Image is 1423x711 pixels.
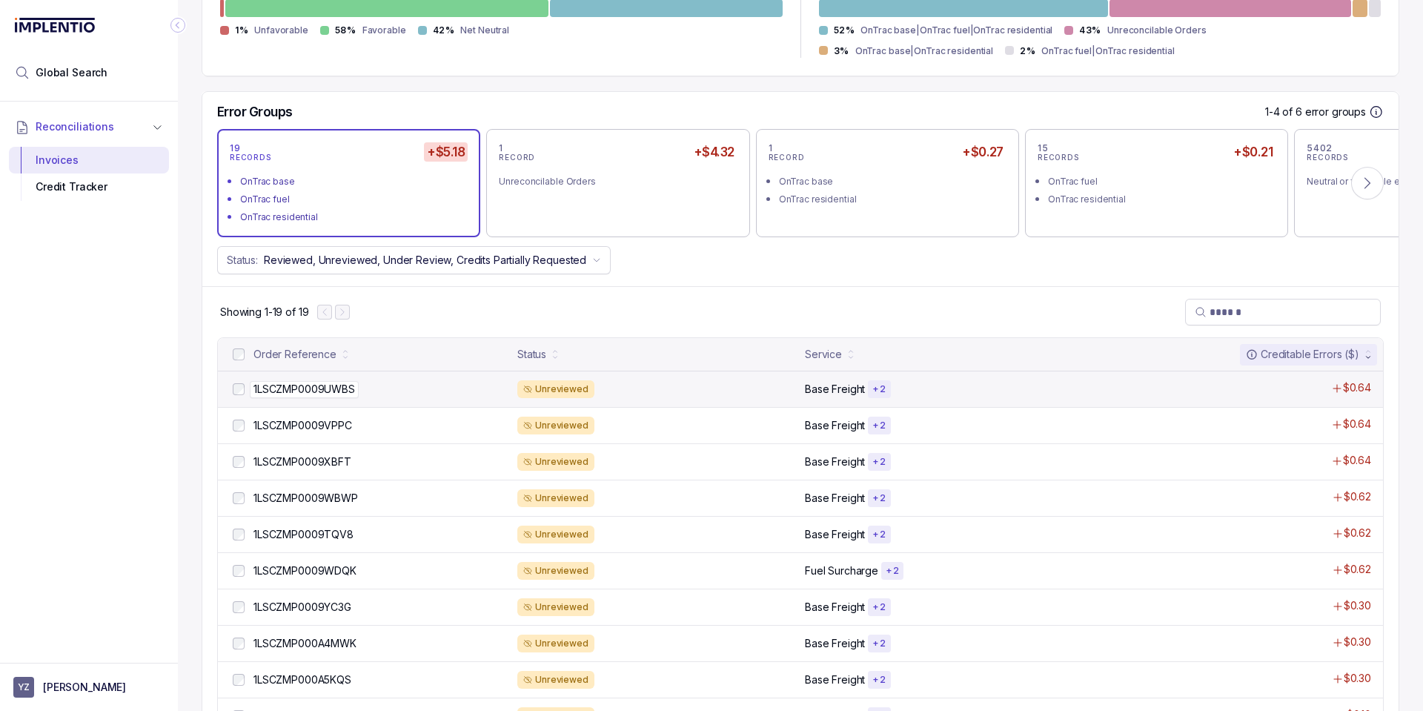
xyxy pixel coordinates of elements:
[805,382,865,397] p: Base Freight
[517,380,594,398] div: Unreviewed
[860,23,1052,38] p: OnTrac base|OnTrac fuel|OnTrac residential
[769,142,773,154] p: 1
[1079,24,1101,36] p: 43%
[13,677,34,698] span: User initials
[517,671,594,689] div: Unreviewed
[499,153,535,162] p: RECORD
[253,672,351,687] p: 1LSCZMP000A5KQS
[240,192,466,207] div: OnTrac fuel
[769,153,805,162] p: RECORD
[691,142,737,162] h5: +$4.32
[517,598,594,616] div: Unreviewed
[872,420,886,431] p: + 2
[240,210,466,225] div: OnTrac residential
[872,492,886,504] p: + 2
[872,601,886,613] p: + 2
[1038,153,1079,162] p: RECORDS
[805,672,865,687] p: Base Freight
[1020,45,1035,57] p: 2%
[233,674,245,686] input: checkbox-checkbox
[240,174,466,189] div: OnTrac base
[253,563,356,578] p: 1LSCZMP0009WDQK
[834,24,855,36] p: 52%
[805,491,865,506] p: Base Freight
[36,119,114,134] span: Reconciliations
[233,529,245,540] input: checkbox-checkbox
[1343,417,1371,431] p: $0.64
[1041,44,1174,59] p: OnTrac fuel|OnTrac residential
[233,601,245,613] input: checkbox-checkbox
[217,104,293,120] h5: Error Groups
[233,456,245,468] input: checkbox-checkbox
[250,381,359,397] p: 1LSCZMP0009UWBS
[362,23,406,38] p: Favorable
[805,454,865,469] p: Base Freight
[21,173,157,200] div: Credit Tracker
[1048,174,1274,189] div: OnTrac fuel
[872,456,886,468] p: + 2
[805,418,865,433] p: Base Freight
[872,529,886,540] p: + 2
[217,246,611,274] button: Status:Reviewed, Unreviewed, Under Review, Credits Partially Requested
[253,347,336,362] div: Order Reference
[253,418,352,433] p: 1LSCZMP0009VPPC
[253,527,354,542] p: 1LSCZMP0009TQV8
[1107,23,1206,38] p: Unreconcilable Orders
[1344,671,1371,686] p: $0.30
[233,348,245,360] input: checkbox-checkbox
[1048,192,1274,207] div: OnTrac residential
[1038,142,1048,154] p: 15
[1344,635,1371,649] p: $0.30
[460,23,509,38] p: Net Neutral
[517,453,594,471] div: Unreviewed
[517,562,594,580] div: Unreviewed
[9,144,169,204] div: Reconciliations
[9,110,169,143] button: Reconciliations
[233,638,245,649] input: checkbox-checkbox
[253,636,356,651] p: 1LSCZMP000A4MWK
[1343,380,1371,395] p: $0.64
[433,24,455,36] p: 42%
[230,142,240,154] p: 19
[1344,598,1371,613] p: $0.30
[834,45,849,57] p: 3%
[517,635,594,652] div: Unreviewed
[517,347,546,362] div: Status
[169,16,187,34] div: Collapse Icon
[220,305,308,320] div: Remaining page entries
[1344,489,1371,504] p: $0.62
[1230,142,1276,162] h5: +$0.21
[855,44,993,59] p: OnTrac base|OnTrac residential
[872,383,886,395] p: + 2
[43,680,126,695] p: [PERSON_NAME]
[886,565,899,577] p: + 2
[220,305,308,320] p: Showing 1-19 of 19
[517,489,594,507] div: Unreviewed
[499,174,725,189] div: Unreconcilable Orders
[805,563,878,578] p: Fuel Surcharge
[1344,526,1371,540] p: $0.62
[13,677,165,698] button: User initials[PERSON_NAME]
[1344,562,1371,577] p: $0.62
[1307,142,1332,154] p: 5402
[517,417,594,434] div: Unreviewed
[1307,153,1348,162] p: RECORDS
[872,674,886,686] p: + 2
[1343,453,1371,468] p: $0.64
[235,24,248,36] p: 1%
[233,492,245,504] input: checkbox-checkbox
[872,638,886,649] p: + 2
[230,153,271,162] p: RECORDS
[517,526,594,543] div: Unreviewed
[233,420,245,431] input: checkbox-checkbox
[424,142,468,162] h5: +$5.18
[499,142,503,154] p: 1
[253,491,358,506] p: 1LSCZMP0009WBWP
[779,192,1005,207] div: OnTrac residential
[264,253,586,268] p: Reviewed, Unreviewed, Under Review, Credits Partially Requested
[233,565,245,577] input: checkbox-checkbox
[21,147,157,173] div: Invoices
[253,454,351,469] p: 1LSCZMP0009XBFT
[1246,347,1359,362] div: Creditable Errors ($)
[779,174,1005,189] div: OnTrac base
